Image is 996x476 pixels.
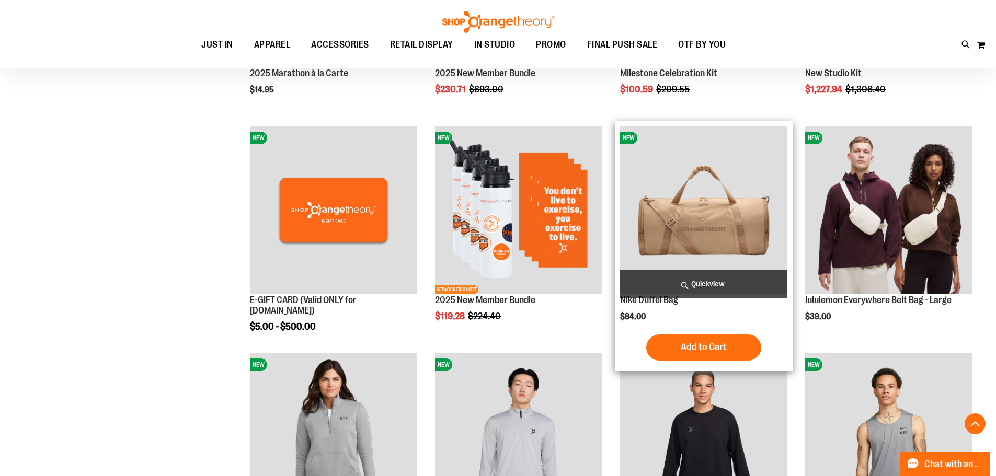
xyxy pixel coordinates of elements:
[191,33,244,56] a: JUST IN
[536,33,566,56] span: PROMO
[250,68,348,78] a: 2025 Marathon à la Carte
[587,33,658,56] span: FINAL PUSH SALE
[805,312,832,321] span: $39.00
[965,413,986,434] button: Back To Top
[845,84,887,95] span: $1,306.40
[250,85,276,95] span: $14.95
[250,126,417,295] a: E-GIFT CARD (Valid ONLY for ShopOrangetheory.com)NEW
[245,121,422,358] div: product
[678,33,726,56] span: OTF BY YOU
[620,126,787,295] a: Nike Duffel BagNEW
[620,312,647,321] span: $84.00
[805,295,952,305] a: lululemon Everywhere Belt Bag - Large
[435,311,466,321] span: $119.28
[620,295,678,305] a: Nike Duffel Bag
[464,33,526,57] a: IN STUDIO
[805,68,862,78] a: New Studio Kit
[250,358,267,371] span: NEW
[924,459,983,469] span: Chat with an Expert
[435,295,535,305] a: 2025 New Member Bundle
[435,132,452,144] span: NEW
[435,84,467,95] span: $230.71
[805,84,844,95] span: $1,227.94
[250,295,357,316] a: E-GIFT CARD (Valid ONLY for [DOMAIN_NAME])
[525,33,577,57] a: PROMO
[620,132,637,144] span: NEW
[805,358,822,371] span: NEW
[620,126,787,294] img: Nike Duffel Bag
[620,84,655,95] span: $100.59
[435,68,535,78] a: 2025 New Member Bundle
[656,84,691,95] span: $209.55
[435,126,602,295] a: 2025 New Member BundleNEWNETWORK EXCLUSIVE
[254,33,291,56] span: APPAREL
[646,334,761,361] button: Add to Cart
[668,33,736,57] a: OTF BY YOU
[800,121,978,348] div: product
[469,84,505,95] span: $693.00
[244,33,301,57] a: APPAREL
[468,311,502,321] span: $224.40
[805,126,972,295] a: lululemon Everywhere Belt Bag - LargeNEW
[474,33,516,56] span: IN STUDIO
[430,121,608,348] div: product
[435,358,452,371] span: NEW
[900,452,990,476] button: Chat with an Expert
[681,341,727,353] span: Add to Cart
[301,33,380,57] a: ACCESSORIES
[615,121,793,371] div: product
[250,126,417,294] img: E-GIFT CARD (Valid ONLY for ShopOrangetheory.com)
[250,132,267,144] span: NEW
[380,33,464,57] a: RETAIL DISPLAY
[620,68,717,78] a: Milestone Celebration Kit
[201,33,233,56] span: JUST IN
[577,33,668,57] a: FINAL PUSH SALE
[250,321,316,332] span: $5.00 - $500.00
[390,33,453,56] span: RETAIL DISPLAY
[435,285,478,294] span: NETWORK EXCLUSIVE
[311,33,369,56] span: ACCESSORIES
[620,270,787,298] a: Quickview
[805,132,822,144] span: NEW
[441,11,556,33] img: Shop Orangetheory
[435,126,602,294] img: 2025 New Member Bundle
[805,126,972,294] img: lululemon Everywhere Belt Bag - Large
